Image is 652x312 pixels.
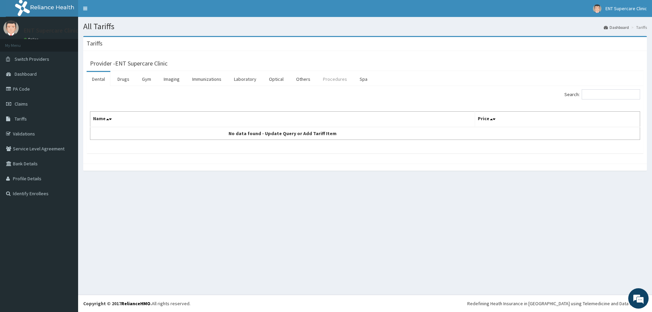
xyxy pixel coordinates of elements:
span: Claims [15,101,28,107]
a: Imaging [158,72,185,86]
input: Search: [582,89,640,99]
a: Others [291,72,316,86]
strong: Copyright © 2017 . [83,300,152,307]
label: Search: [564,89,640,99]
li: Tariffs [630,24,647,30]
span: ENT Supercare Clinic [605,5,647,12]
a: Procedures [318,72,352,86]
a: Immunizations [187,72,227,86]
div: Redefining Heath Insurance in [GEOGRAPHIC_DATA] using Telemedicine and Data Science! [467,300,647,307]
span: Tariffs [15,116,27,122]
a: Online [24,37,40,42]
a: Gym [137,72,157,86]
a: Laboratory [229,72,262,86]
p: ENT Supercare Clinic [24,27,78,34]
h3: Provider - ENT Supercare Clinic [90,60,167,67]
span: Dashboard [15,71,37,77]
h3: Tariffs [87,40,103,47]
a: Drugs [112,72,135,86]
a: Dashboard [604,24,629,30]
th: Name [90,112,475,127]
span: Switch Providers [15,56,49,62]
a: Spa [354,72,373,86]
a: RelianceHMO [121,300,150,307]
a: Optical [264,72,289,86]
th: Price [475,112,640,127]
img: User Image [3,20,19,36]
a: Dental [87,72,110,86]
footer: All rights reserved. [78,295,652,312]
img: User Image [593,4,601,13]
h1: All Tariffs [83,22,647,31]
td: No data found - Update Query or Add Tariff Item [90,127,475,140]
